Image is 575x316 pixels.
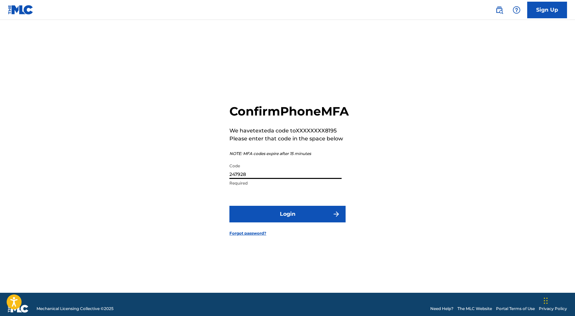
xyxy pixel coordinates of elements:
[332,210,340,218] img: f7272a7cc735f4ea7f67.svg
[229,230,266,236] a: Forgot password?
[544,291,548,311] div: Drag
[457,306,492,312] a: The MLC Website
[495,6,503,14] img: search
[493,3,506,17] a: Public Search
[229,151,349,157] p: NOTE: MFA codes expire after 15 minutes
[37,306,114,312] span: Mechanical Licensing Collective © 2025
[542,284,575,316] iframe: Chat Widget
[229,180,342,186] p: Required
[496,306,535,312] a: Portal Terms of Use
[229,206,346,222] button: Login
[8,305,29,313] img: logo
[527,2,567,18] a: Sign Up
[510,3,523,17] div: Help
[229,127,349,135] p: We have texted a code to XXXXXXXX8195
[8,5,34,15] img: MLC Logo
[513,6,521,14] img: help
[229,135,349,143] p: Please enter that code in the space below
[229,104,349,119] h2: Confirm Phone MFA
[539,306,567,312] a: Privacy Policy
[430,306,453,312] a: Need Help?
